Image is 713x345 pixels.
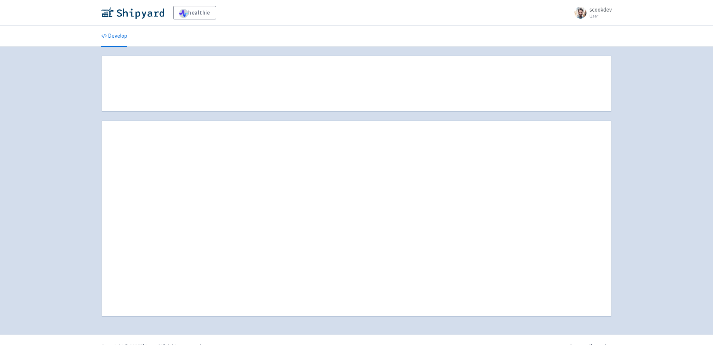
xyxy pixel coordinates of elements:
img: Shipyard logo [101,7,164,19]
a: healthie [173,6,216,19]
a: Develop [101,26,127,47]
span: scookdev [589,6,612,13]
small: User [589,14,612,19]
a: scookdev User [570,7,612,19]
